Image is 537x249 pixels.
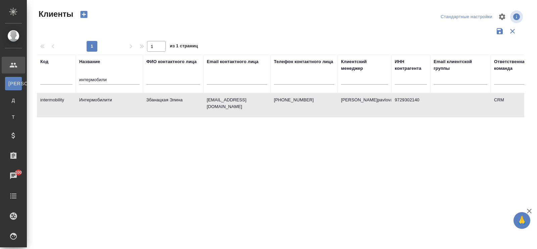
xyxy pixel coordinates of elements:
[146,58,197,65] div: ФИО контактного лица
[79,58,100,65] div: Название
[434,58,487,72] div: Email клиентской группы
[11,169,26,176] span: 100
[8,97,18,104] span: Д
[338,93,391,117] td: [PERSON_NAME]pavlova
[516,213,528,228] span: 🙏
[341,58,388,72] div: Клиентский менеджер
[439,12,494,22] div: split button
[76,9,92,20] button: Создать
[5,94,22,107] a: Д
[8,80,18,87] span: [PERSON_NAME]
[5,110,22,124] a: Т
[2,167,25,184] a: 100
[8,114,18,120] span: Т
[274,97,334,103] p: [PHONE_NUMBER]
[274,58,333,65] div: Телефон контактного лица
[143,93,203,117] td: Збанацкая Элина
[37,9,73,19] span: Клиенты
[493,25,506,38] button: Сохранить фильтры
[76,93,143,117] td: Интермобилити
[207,97,267,110] p: [EMAIL_ADDRESS][DOMAIN_NAME]
[506,25,519,38] button: Сбросить фильтры
[514,212,530,229] button: 🙏
[170,42,198,52] span: из 1 страниц
[37,93,76,117] td: intermobility
[207,58,258,65] div: Email контактного лица
[510,10,524,23] span: Посмотреть информацию
[5,77,22,90] a: [PERSON_NAME]
[494,9,510,25] span: Настроить таблицу
[391,93,430,117] td: 9729302140
[395,58,427,72] div: ИНН контрагента
[40,58,48,65] div: Код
